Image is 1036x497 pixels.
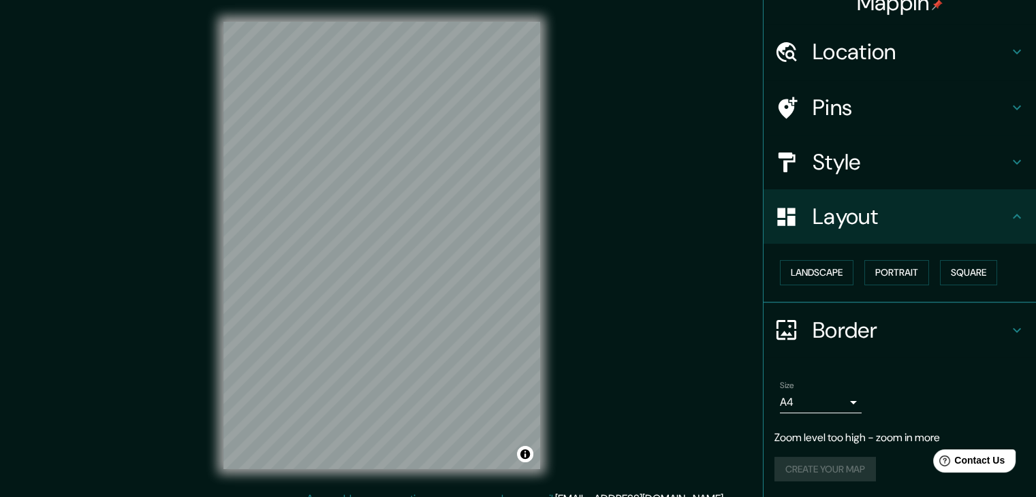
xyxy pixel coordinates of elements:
[764,135,1036,189] div: Style
[780,391,862,413] div: A4
[774,430,1025,446] p: Zoom level too high - zoom in more
[813,317,1009,344] h4: Border
[780,379,794,391] label: Size
[764,303,1036,357] div: Border
[764,80,1036,135] div: Pins
[813,94,1009,121] h4: Pins
[517,446,533,462] button: Toggle attribution
[864,260,929,285] button: Portrait
[223,22,540,469] canvas: Map
[764,189,1036,244] div: Layout
[813,38,1009,65] h4: Location
[813,203,1009,230] h4: Layout
[764,25,1036,79] div: Location
[780,260,853,285] button: Landscape
[940,260,997,285] button: Square
[915,444,1021,482] iframe: Help widget launcher
[813,148,1009,176] h4: Style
